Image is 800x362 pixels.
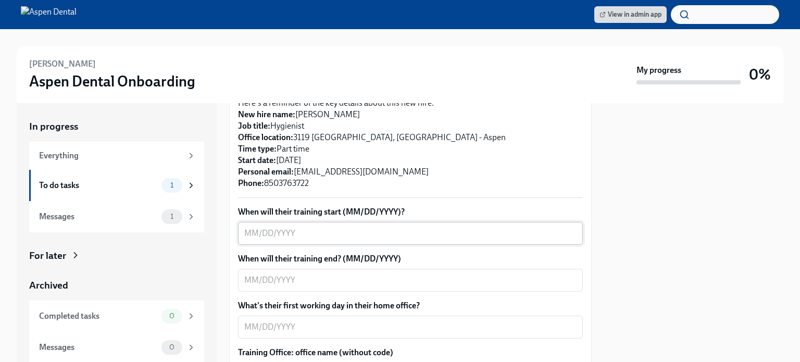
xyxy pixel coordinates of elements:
strong: Time type: [238,144,277,154]
strong: Office location: [238,132,293,142]
strong: Personal email: [238,167,294,177]
label: When will their training end? (MM/DD/YYYY) [238,253,583,265]
strong: New hire name: [238,109,295,119]
label: When will their training start (MM/DD/YYYY)? [238,206,583,218]
a: Archived [29,279,204,292]
div: To do tasks [39,180,157,191]
div: For later [29,249,66,263]
a: For later [29,249,204,263]
div: Completed tasks [39,310,157,322]
span: 0 [163,343,181,351]
label: Training Office: office name (without code) [238,347,583,358]
strong: Start date: [238,155,276,165]
span: 1 [164,213,180,220]
h6: [PERSON_NAME] [29,58,96,70]
span: View in admin app [599,9,661,20]
a: To do tasks1 [29,170,204,201]
span: 0 [163,312,181,320]
strong: Phone: [238,178,264,188]
div: Messages [39,342,157,353]
a: Messages1 [29,201,204,232]
img: Aspen Dental [21,6,77,23]
div: Everything [39,150,182,161]
span: 1 [164,181,180,189]
h3: Aspen Dental Onboarding [29,72,195,91]
a: View in admin app [594,6,667,23]
h3: 0% [749,65,771,84]
strong: Job title: [238,121,270,131]
div: Messages [39,211,157,222]
a: In progress [29,120,204,133]
strong: My progress [636,65,681,76]
a: Everything [29,142,204,170]
a: Completed tasks0 [29,301,204,332]
p: Here's a reminder of the key details about this new hire: [PERSON_NAME] Hygienist 3119 [GEOGRAPHI... [238,97,583,189]
label: What's their first working day in their home office? [238,300,583,311]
